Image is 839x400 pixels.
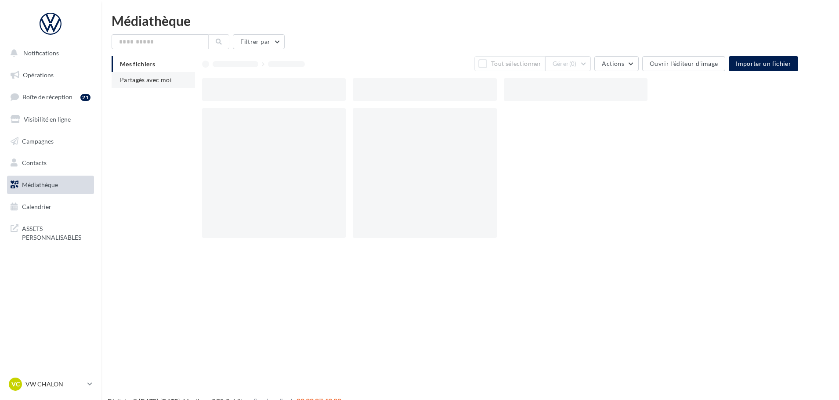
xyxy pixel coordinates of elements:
[594,56,638,71] button: Actions
[642,56,725,71] button: Ouvrir l'éditeur d'image
[474,56,545,71] button: Tout sélectionner
[80,94,90,101] div: 21
[5,132,96,151] a: Campagnes
[22,203,51,210] span: Calendrier
[5,44,92,62] button: Notifications
[5,110,96,129] a: Visibilité en ligne
[24,115,71,123] span: Visibilité en ligne
[11,380,20,389] span: VC
[112,14,828,27] div: Médiathèque
[22,223,90,241] span: ASSETS PERSONNALISABLES
[233,34,285,49] button: Filtrer par
[22,159,47,166] span: Contacts
[22,181,58,188] span: Médiathèque
[5,176,96,194] a: Médiathèque
[545,56,591,71] button: Gérer(0)
[7,376,94,393] a: VC VW CHALON
[120,76,172,83] span: Partagés avec moi
[22,93,72,101] span: Boîte de réception
[569,60,577,67] span: (0)
[23,71,54,79] span: Opérations
[23,49,59,57] span: Notifications
[5,154,96,172] a: Contacts
[5,198,96,216] a: Calendrier
[729,56,798,71] button: Importer un fichier
[22,137,54,144] span: Campagnes
[120,60,155,68] span: Mes fichiers
[602,60,624,67] span: Actions
[5,87,96,106] a: Boîte de réception21
[736,60,791,67] span: Importer un fichier
[5,219,96,245] a: ASSETS PERSONNALISABLES
[25,380,84,389] p: VW CHALON
[5,66,96,84] a: Opérations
